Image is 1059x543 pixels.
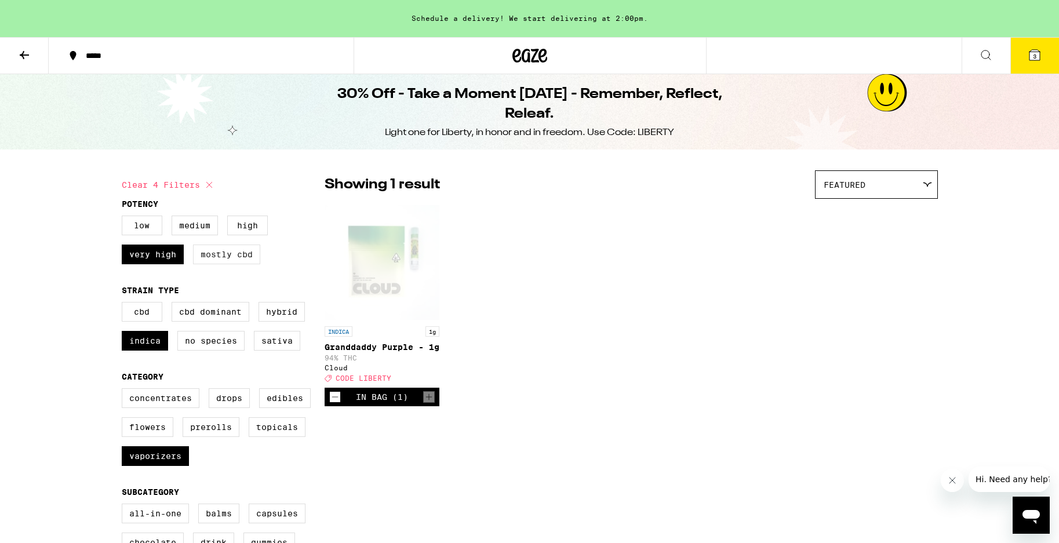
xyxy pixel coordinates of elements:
[385,126,674,139] div: Light one for Liberty, in honor and in freedom. Use Code: LIBERTY
[122,170,216,199] button: Clear 4 filters
[1013,497,1050,534] iframe: Button to launch messaging window
[325,342,440,352] p: Granddaddy Purple - 1g
[122,331,168,351] label: Indica
[122,216,162,235] label: Low
[122,372,163,381] legend: Category
[122,417,173,437] label: Flowers
[122,199,158,209] legend: Potency
[325,326,352,337] p: INDICA
[122,388,199,408] label: Concentrates
[941,469,964,492] iframe: Close message
[122,245,184,264] label: Very High
[183,417,239,437] label: Prerolls
[259,388,311,408] label: Edibles
[122,302,162,322] label: CBD
[122,446,189,466] label: Vaporizers
[969,467,1050,492] iframe: Message from company
[1010,38,1059,74] button: 3
[177,331,245,351] label: No Species
[227,216,268,235] label: High
[325,354,440,362] p: 94% THC
[423,391,435,403] button: Increment
[325,205,440,388] a: Open page for Granddaddy Purple - 1g from Cloud
[172,302,249,322] label: CBD Dominant
[122,504,189,523] label: All-In-One
[172,216,218,235] label: Medium
[356,392,408,402] div: In Bag (1)
[254,331,300,351] label: Sativa
[319,85,741,124] h1: 30% Off - Take a Moment [DATE] - Remember, Reflect, Releaf.
[122,487,179,497] legend: Subcategory
[249,504,305,523] label: Capsules
[193,245,260,264] label: Mostly CBD
[824,180,865,189] span: Featured
[259,302,305,322] label: Hybrid
[325,364,440,371] div: Cloud
[7,8,83,17] span: Hi. Need any help?
[425,326,439,337] p: 1g
[325,175,440,195] p: Showing 1 result
[122,286,179,295] legend: Strain Type
[336,374,391,382] span: CODE LIBERTY
[209,388,250,408] label: Drops
[249,417,305,437] label: Topicals
[329,391,341,403] button: Decrement
[1033,53,1036,60] span: 3
[198,504,239,523] label: Balms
